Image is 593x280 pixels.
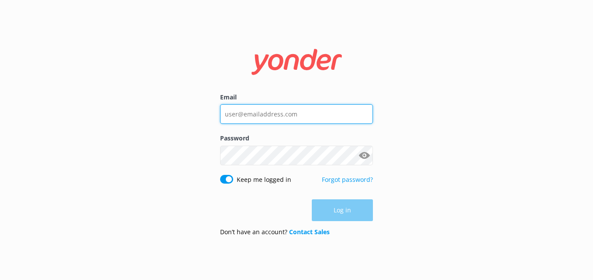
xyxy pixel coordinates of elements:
[289,228,330,236] a: Contact Sales
[220,92,373,102] label: Email
[220,227,330,237] p: Don’t have an account?
[220,104,373,124] input: user@emailaddress.com
[322,175,373,184] a: Forgot password?
[237,175,291,184] label: Keep me logged in
[355,147,373,164] button: Show password
[220,133,373,143] label: Password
